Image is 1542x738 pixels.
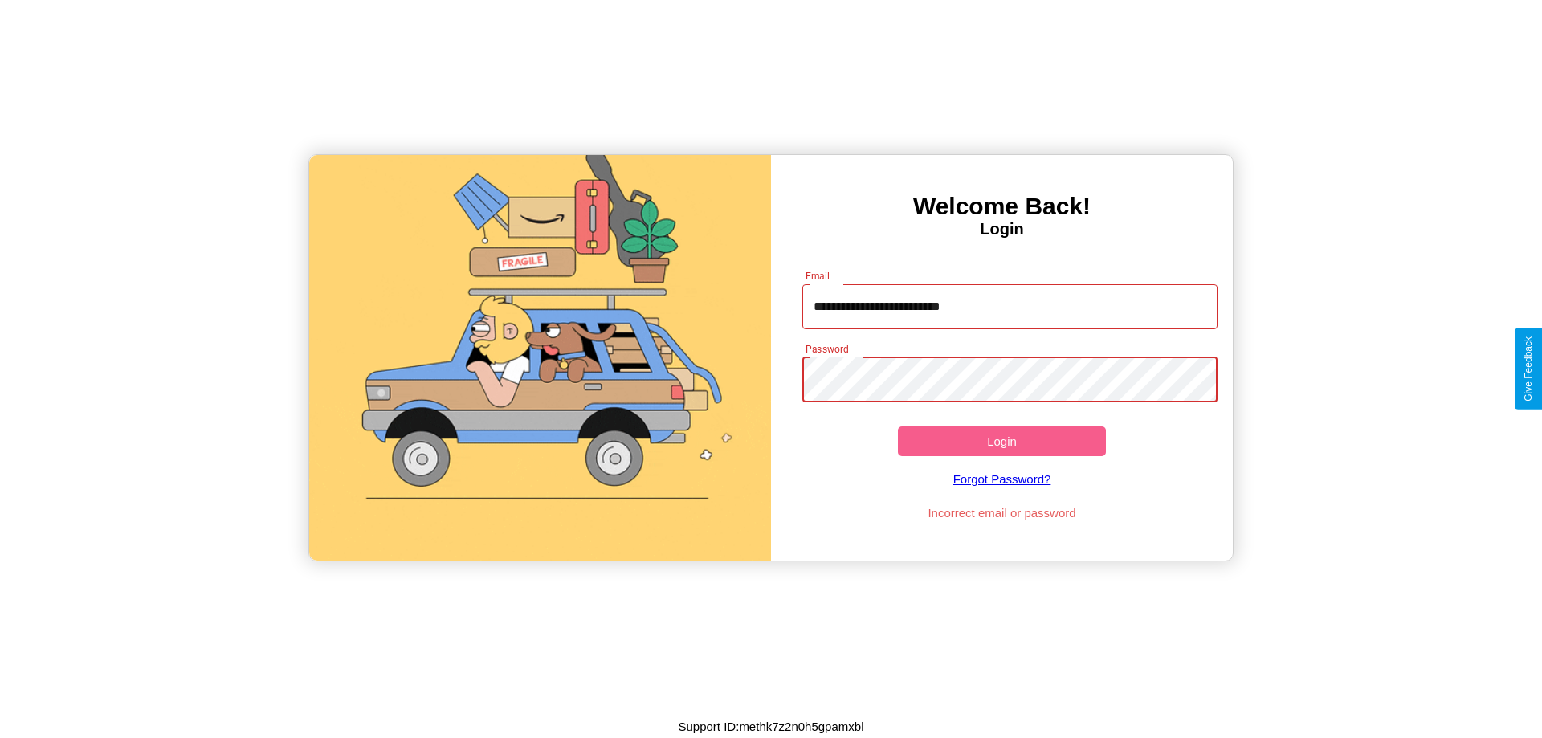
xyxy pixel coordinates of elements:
label: Password [806,342,848,356]
button: Login [898,426,1106,456]
img: gif [309,155,771,561]
h3: Welcome Back! [771,193,1233,220]
p: Incorrect email or password [794,502,1210,524]
p: Support ID: methk7z2n0h5gpamxbl [679,716,864,737]
h4: Login [771,220,1233,239]
a: Forgot Password? [794,456,1210,502]
label: Email [806,269,830,283]
div: Give Feedback [1523,336,1534,402]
